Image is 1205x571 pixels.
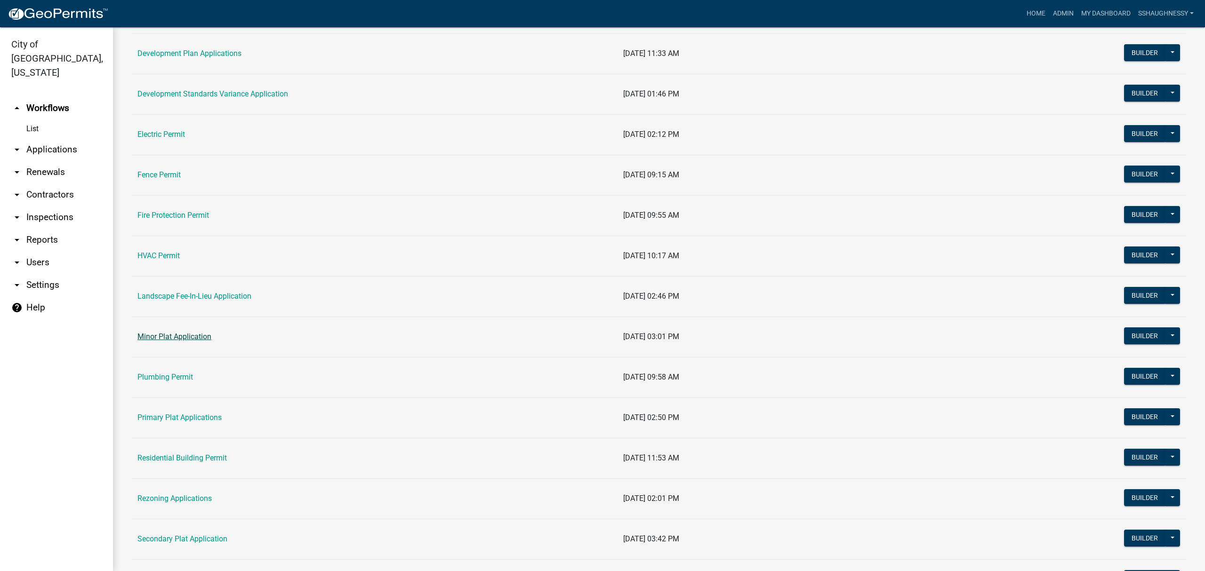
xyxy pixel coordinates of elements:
i: help [11,302,23,313]
a: sshaughnessy [1134,5,1197,23]
span: [DATE] 02:01 PM [623,494,679,503]
button: Builder [1124,449,1165,466]
span: [DATE] 09:55 AM [623,211,679,220]
span: [DATE] 02:12 PM [623,130,679,139]
button: Builder [1124,368,1165,385]
a: HVAC Permit [137,251,180,260]
a: Fire Protection Permit [137,211,209,220]
a: Electric Permit [137,130,185,139]
a: Plumbing Permit [137,373,193,381]
i: arrow_drop_down [11,257,23,268]
a: Primary Plat Applications [137,413,222,422]
button: Builder [1124,166,1165,182]
button: Builder [1124,327,1165,344]
button: Builder [1124,530,1165,547]
button: Builder [1124,85,1165,102]
a: Development Standards Variance Application [137,89,288,98]
a: My Dashboard [1077,5,1134,23]
span: [DATE] 11:53 AM [623,453,679,462]
a: Landscape Fee-In-Lieu Application [137,292,251,301]
i: arrow_drop_down [11,144,23,155]
i: arrow_drop_down [11,279,23,291]
a: Home [1023,5,1049,23]
span: [DATE] 03:42 PM [623,534,679,543]
button: Builder [1124,408,1165,425]
i: arrow_drop_down [11,189,23,200]
i: arrow_drop_down [11,234,23,246]
span: [DATE] 03:01 PM [623,332,679,341]
button: Builder [1124,44,1165,61]
button: Builder [1124,287,1165,304]
button: Builder [1124,489,1165,506]
span: [DATE] 10:17 AM [623,251,679,260]
span: [DATE] 02:50 PM [623,413,679,422]
i: arrow_drop_down [11,212,23,223]
span: [DATE] 11:33 AM [623,49,679,58]
a: Secondary Plat Application [137,534,227,543]
button: Builder [1124,125,1165,142]
a: Minor Plat Application [137,332,211,341]
a: Admin [1049,5,1077,23]
i: arrow_drop_up [11,103,23,114]
a: Development Plan Applications [137,49,241,58]
a: Fence Permit [137,170,181,179]
span: [DATE] 09:58 AM [623,373,679,381]
i: arrow_drop_down [11,167,23,178]
button: Builder [1124,246,1165,263]
a: Rezoning Applications [137,494,212,503]
button: Builder [1124,206,1165,223]
a: Residential Building Permit [137,453,227,462]
span: [DATE] 01:46 PM [623,89,679,98]
span: [DATE] 09:15 AM [623,170,679,179]
span: [DATE] 02:46 PM [623,292,679,301]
